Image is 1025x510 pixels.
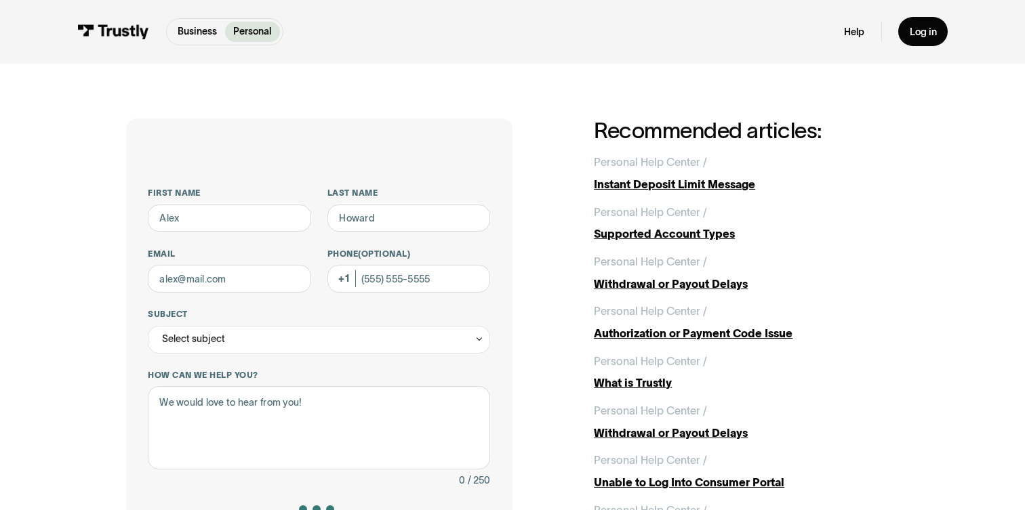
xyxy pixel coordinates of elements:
[77,24,149,39] img: Trustly Logo
[594,452,707,468] div: Personal Help Center /
[233,24,271,39] p: Personal
[178,24,217,39] p: Business
[169,22,225,42] a: Business
[148,205,310,232] input: Alex
[594,375,899,391] div: What is Trustly
[594,425,899,441] div: Withdrawal or Payout Delays
[327,249,490,259] label: Phone
[594,353,899,391] a: Personal Help Center /What is Trustly
[594,154,899,192] a: Personal Help Center /Instant Deposit Limit Message
[594,402,899,441] a: Personal Help Center /Withdrawal or Payout Delays
[594,325,899,341] div: Authorization or Payment Code Issue
[844,26,864,39] a: Help
[327,205,490,232] input: Howard
[162,331,225,347] div: Select subject
[594,452,899,490] a: Personal Help Center /Unable to Log Into Consumer Portal
[148,249,310,259] label: Email
[148,309,490,320] label: Subject
[898,17,948,46] a: Log in
[594,353,707,369] div: Personal Help Center /
[594,176,899,192] div: Instant Deposit Limit Message
[594,253,707,270] div: Personal Help Center /
[594,402,707,419] div: Personal Help Center /
[594,204,899,242] a: Personal Help Center /Supported Account Types
[594,303,707,319] div: Personal Help Center /
[148,370,490,381] label: How can we help you?
[459,472,465,488] div: 0
[594,276,899,292] div: Withdrawal or Payout Delays
[594,303,899,341] a: Personal Help Center /Authorization or Payment Code Issue
[594,204,707,220] div: Personal Help Center /
[910,26,937,39] div: Log in
[148,265,310,293] input: alex@mail.com
[594,253,899,292] a: Personal Help Center /Withdrawal or Payout Delays
[225,22,279,42] a: Personal
[594,119,899,143] h2: Recommended articles:
[358,249,410,258] span: (Optional)
[594,474,899,490] div: Unable to Log Into Consumer Portal
[327,265,490,293] input: (555) 555-5555
[327,188,490,198] label: Last name
[594,226,899,242] div: Supported Account Types
[468,472,490,488] div: / 250
[148,188,310,198] label: First name
[594,154,707,170] div: Personal Help Center /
